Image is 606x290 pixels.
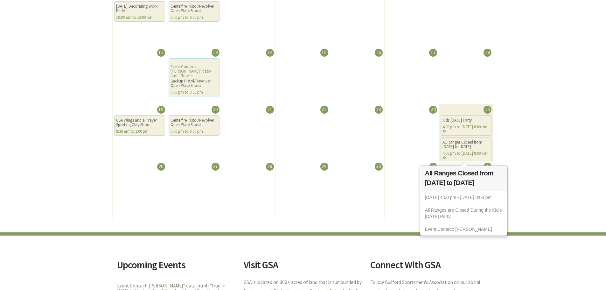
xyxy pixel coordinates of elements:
[157,163,165,171] div: 26
[320,163,328,171] div: 29
[375,106,383,114] div: 23
[266,106,274,114] div: 21
[442,125,490,134] div: 4:00 pm to [DATE] 8:00 pm
[320,49,328,57] div: 15
[116,15,163,20] div: 10:00 am to 12:00 pm
[442,118,490,123] div: Kids [DATE] Party
[212,49,219,57] div: 13
[171,129,218,134] div: 6:00 pm to 9:00 pm
[429,163,437,171] div: 31
[370,260,489,270] h2: Connect With GSA
[171,79,218,88] div: Backup Pistol/Revolver Open Plate Shoot
[266,49,274,57] div: 14
[212,106,219,114] div: 20
[375,49,383,57] div: 16
[157,106,165,114] div: 19
[117,260,236,270] h2: Upcoming Events
[266,163,274,171] div: 28
[169,58,219,96] div: Event Contact: [PERSON_NAME]" data-html="true">
[171,4,218,13] div: Centerfire Pistol/Revolver Open Plate Shoot
[442,140,490,149] div: All Ranges Closed from [DATE] to [DATE]
[429,49,437,57] div: 17
[116,118,163,127] div: GSA Wings and a Prayer Sporting Clay Shoot
[116,129,163,134] div: 8:30 am to 3:00 pm
[171,90,218,95] div: 6:00 pm to 9:00 pm
[375,163,383,171] div: 30
[212,163,219,171] div: 27
[244,260,362,270] h2: Visit GSA
[116,4,163,13] div: [DATE] Decorating Work Party
[484,106,491,114] div: 25
[484,49,491,57] div: 18
[429,106,437,114] div: 24
[171,118,218,127] div: Centerfire Pistol/Revolver Open Plate Shoot
[157,49,165,57] div: 12
[442,151,490,160] div: 4:00 pm to [DATE] 8:00 pm
[484,163,491,171] div: 1
[171,15,218,20] div: 6:00 pm to 9:00 pm
[320,106,328,114] div: 22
